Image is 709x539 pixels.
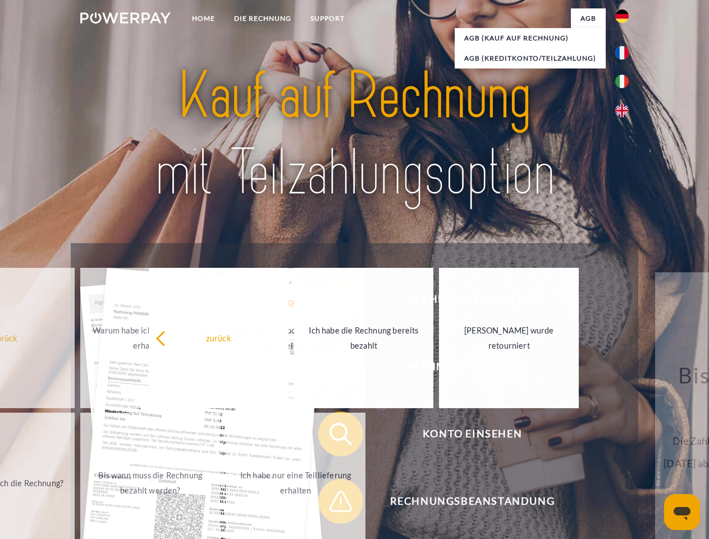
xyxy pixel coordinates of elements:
img: it [615,75,629,88]
div: [PERSON_NAME] wurde retourniert [446,323,572,353]
button: Konto einsehen [318,412,610,456]
div: Warum habe ich eine Rechnung erhalten? [87,323,213,353]
img: logo-powerpay-white.svg [80,12,171,24]
a: agb [571,8,606,29]
span: Rechnungsbeanstandung [335,479,610,524]
button: Rechnungsbeanstandung [318,479,610,524]
iframe: Schaltfläche zum Öffnen des Messaging-Fensters [664,494,700,530]
div: Ich habe nur eine Teillieferung erhalten [232,468,359,498]
img: title-powerpay_de.svg [107,54,602,215]
div: Ich habe die Rechnung bereits bezahlt [301,323,427,353]
div: zurück [155,330,282,345]
a: AGB (Kreditkonto/Teilzahlung) [455,48,606,68]
div: Bis wann muss die Rechnung bezahlt werden? [87,468,213,498]
a: AGB (Kauf auf Rechnung) [455,28,606,48]
a: Home [182,8,225,29]
img: en [615,104,629,117]
a: SUPPORT [301,8,354,29]
img: de [615,10,629,23]
img: fr [615,46,629,60]
span: Konto einsehen [335,412,610,456]
a: DIE RECHNUNG [225,8,301,29]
